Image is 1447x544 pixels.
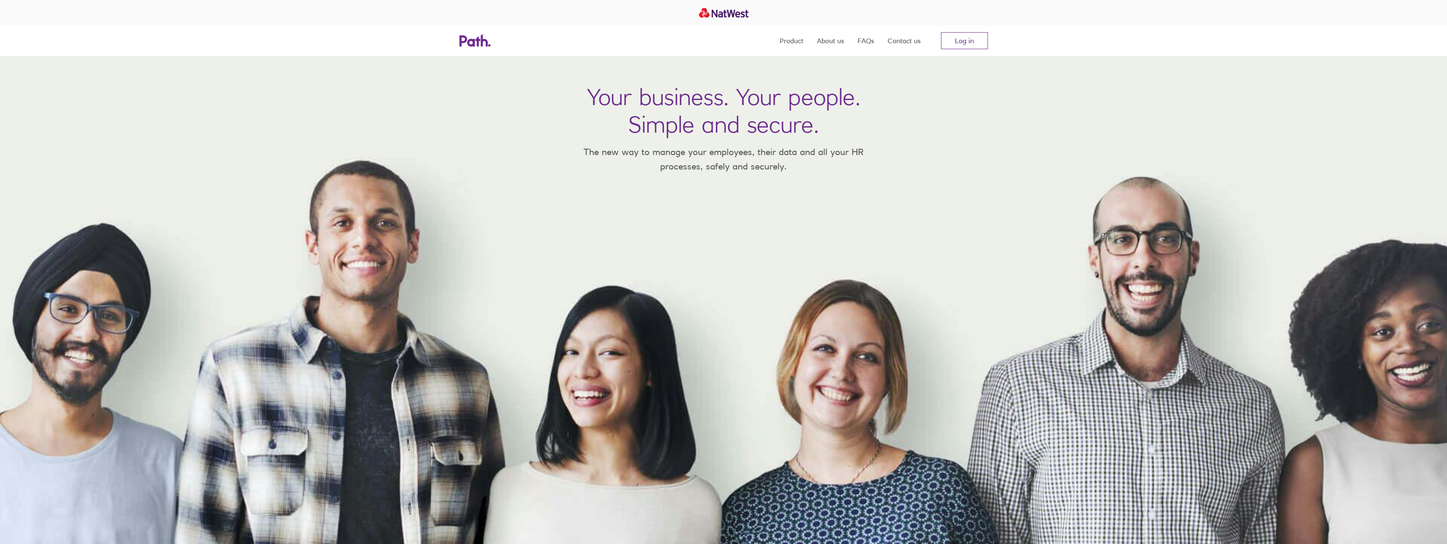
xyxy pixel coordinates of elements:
[941,32,988,49] a: Log in
[571,145,876,173] p: The new way to manage your employees, their data and all your HR processes, safely and securely.
[817,25,844,56] a: About us
[888,25,921,56] a: Contact us
[587,83,860,138] h1: Your business. Your people. Simple and secure.
[780,25,803,56] a: Product
[858,25,874,56] a: FAQs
